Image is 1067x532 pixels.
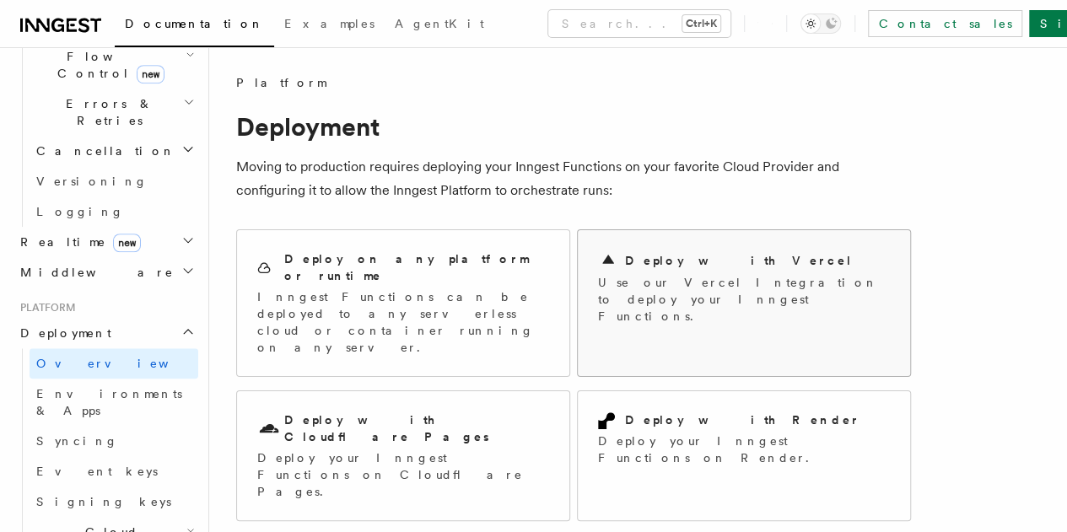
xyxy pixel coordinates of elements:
[30,166,198,196] a: Versioning
[284,17,375,30] span: Examples
[257,417,281,441] svg: Cloudflare
[800,13,841,34] button: Toggle dark mode
[257,449,549,500] p: Deploy your Inngest Functions on Cloudflare Pages.
[36,175,148,188] span: Versioning
[30,41,198,89] button: Flow Controlnew
[30,426,198,456] a: Syncing
[30,196,198,227] a: Logging
[13,234,141,250] span: Realtime
[577,229,911,377] a: Deploy with VercelUse our Vercel Integration to deploy your Inngest Functions.
[385,5,494,46] a: AgentKit
[36,434,118,448] span: Syncing
[236,111,911,142] h1: Deployment
[236,155,911,202] p: Moving to production requires deploying your Inngest Functions on your favorite Cloud Provider an...
[30,456,198,486] a: Event keys
[13,227,198,257] button: Realtimenew
[13,318,198,348] button: Deployment
[598,433,890,466] p: Deploy your Inngest Functions on Render.
[284,250,549,284] h2: Deploy on any platform or runtime
[598,274,890,325] p: Use our Vercel Integration to deploy your Inngest Functions.
[274,5,385,46] a: Examples
[115,5,274,47] a: Documentation
[113,234,141,252] span: new
[30,348,198,379] a: Overview
[30,95,183,129] span: Errors & Retries
[36,495,171,508] span: Signing keys
[30,486,198,517] a: Signing keys
[236,74,326,91] span: Platform
[30,89,198,136] button: Errors & Retries
[13,301,76,314] span: Platform
[868,10,1022,37] a: Contact sales
[284,411,549,445] h2: Deploy with Cloudflare Pages
[682,15,720,32] kbd: Ctrl+K
[137,65,164,83] span: new
[13,264,174,281] span: Middleware
[36,205,124,218] span: Logging
[30,136,198,166] button: Cancellation
[236,390,570,521] a: Deploy with Cloudflare PagesDeploy your Inngest Functions on Cloudflare Pages.
[30,48,186,82] span: Flow Control
[30,142,175,159] span: Cancellation
[257,288,549,356] p: Inngest Functions can be deployed to any serverless cloud or container running on any server.
[36,357,210,370] span: Overview
[36,387,182,417] span: Environments & Apps
[577,390,911,521] a: Deploy with RenderDeploy your Inngest Functions on Render.
[236,229,570,377] a: Deploy on any platform or runtimeInngest Functions can be deployed to any serverless cloud or con...
[125,17,264,30] span: Documentation
[13,325,111,341] span: Deployment
[36,465,158,478] span: Event keys
[395,17,484,30] span: AgentKit
[30,379,198,426] a: Environments & Apps
[625,252,853,269] h2: Deploy with Vercel
[13,257,198,287] button: Middleware
[548,10,730,37] button: Search...Ctrl+K
[625,411,860,428] h2: Deploy with Render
